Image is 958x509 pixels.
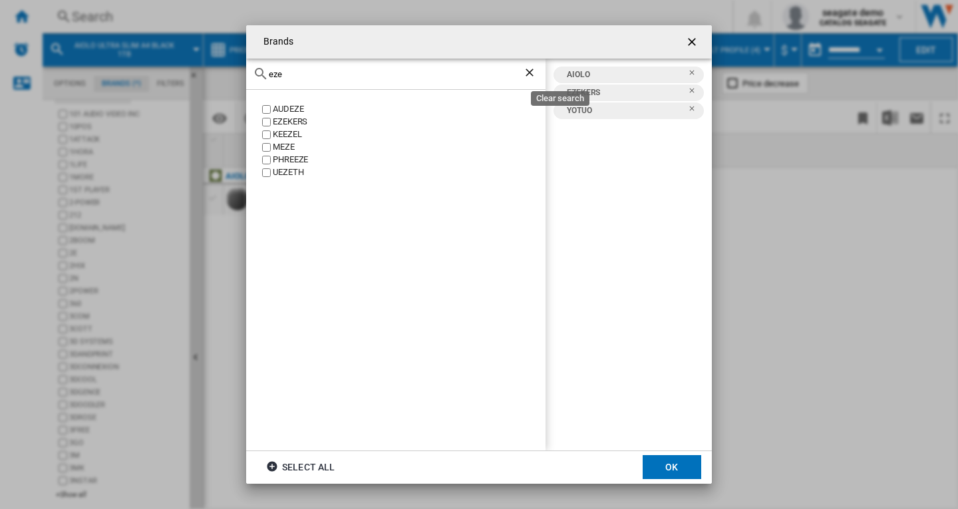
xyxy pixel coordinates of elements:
ng-md-icon: Remove [688,69,704,85]
input: value.title [262,143,271,152]
ng-md-icon: getI18NText('BUTTONS.CLOSE_DIALOG') [685,35,701,51]
div: KEEZEL [273,128,546,141]
div: EZEKERS [273,116,546,128]
input: value.title [262,105,271,114]
input: value.title [262,130,271,139]
button: Select all [262,455,339,479]
div: UEZETH [273,166,546,179]
h4: Brands [257,35,294,49]
button: OK [643,455,701,479]
div: AIOLO [560,67,688,83]
input: value.title [262,156,271,164]
div: EZEKERS [560,85,688,101]
button: getI18NText('BUTTONS.CLOSE_DIALOG') [680,29,707,55]
ng-md-icon: Clear search [523,66,539,82]
ng-md-icon: Remove [688,104,704,120]
input: value.title [262,118,271,126]
div: Select all [266,455,335,479]
input: value.title [262,168,271,177]
ng-md-icon: Remove [688,86,704,102]
div: PHREEZE [273,154,546,166]
div: AUDEZE [273,103,546,116]
div: YOTUO [560,102,688,119]
input: Search [269,69,523,79]
div: MEZE [273,141,546,154]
